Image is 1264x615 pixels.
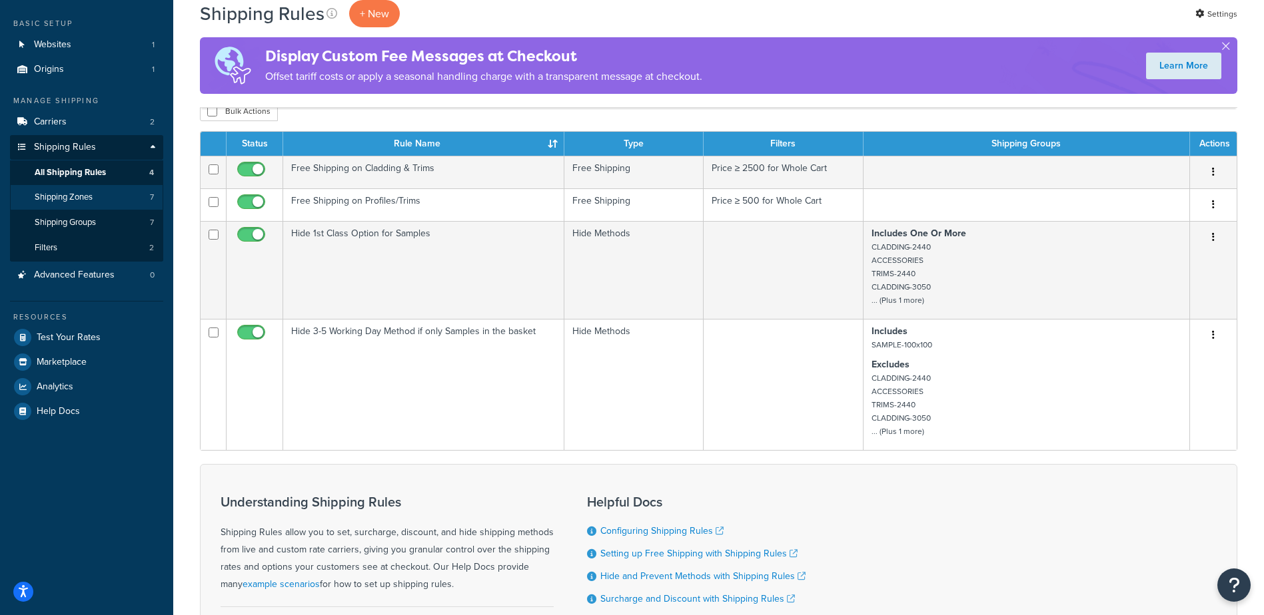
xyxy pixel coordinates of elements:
li: All Shipping Rules [10,160,163,185]
span: Websites [34,39,71,51]
span: Help Docs [37,406,80,417]
span: Test Your Rates [37,332,101,343]
li: Carriers [10,110,163,134]
small: SAMPLE-100x100 [872,339,932,351]
div: Resources [10,311,163,323]
a: Hide and Prevent Methods with Shipping Rules [600,569,806,583]
h3: Understanding Shipping Rules [221,495,554,509]
span: 4 [149,167,154,178]
li: Advanced Features [10,263,163,288]
a: Websites 1 [10,33,163,57]
a: example scenarios [243,577,320,591]
th: Type [564,132,704,156]
td: Free Shipping on Cladding & Trims [283,156,564,188]
span: Marketplace [37,357,87,368]
span: Advanced Features [34,270,115,281]
div: Shipping Rules allow you to set, surcharge, discount, and hide shipping methods from live and cus... [221,495,554,593]
a: Shipping Rules [10,135,163,160]
span: Shipping Zones [35,192,93,203]
li: Shipping Zones [10,185,163,210]
span: 7 [150,217,154,228]
a: Setting up Free Shipping with Shipping Rules [600,546,798,560]
strong: Excludes [872,357,910,371]
td: Hide 1st Class Option for Samples [283,221,564,319]
th: Rule Name : activate to sort column ascending [283,132,564,156]
p: Offset tariff costs or apply a seasonal handling charge with a transparent message at checkout. [265,67,702,86]
td: Hide Methods [564,319,704,450]
a: Configuring Shipping Rules [600,524,724,538]
td: Price ≥ 2500 for Whole Cart [704,156,864,188]
span: 2 [149,242,154,254]
span: Filters [35,242,57,254]
th: Actions [1190,132,1237,156]
span: Analytics [37,381,73,393]
div: Basic Setup [10,18,163,29]
span: 7 [150,192,154,203]
td: Hide 3-5 Working Day Method if only Samples in the basket [283,319,564,450]
a: Marketplace [10,350,163,374]
span: Origins [34,64,64,75]
td: Free Shipping [564,156,704,188]
td: Free Shipping [564,188,704,221]
span: 1 [152,64,155,75]
li: Shipping Groups [10,210,163,235]
td: Free Shipping on Profiles/Trims [283,188,564,221]
small: CLADDING-2440 ACCESSORIES TRIMS-2440 CLADDING-3050 ... (Plus 1 more) [872,372,931,437]
a: Analytics [10,375,163,399]
th: Filters [704,132,864,156]
th: Shipping Groups [864,132,1190,156]
button: Open Resource Center [1217,568,1251,602]
a: Shipping Zones 7 [10,185,163,210]
li: Filters [10,236,163,260]
a: Advanced Features 0 [10,263,163,288]
span: 0 [150,270,155,281]
span: Shipping Rules [34,142,96,153]
h1: Shipping Rules [200,1,324,27]
a: Shipping Groups 7 [10,210,163,235]
a: Settings [1195,5,1237,23]
a: Carriers 2 [10,110,163,134]
strong: Includes One Or More [872,226,966,240]
th: Status [227,132,283,156]
h4: Display Custom Fee Messages at Checkout [265,45,702,67]
li: Websites [10,33,163,57]
a: Learn More [1146,53,1221,79]
span: All Shipping Rules [35,167,106,178]
a: Test Your Rates [10,325,163,349]
li: Origins [10,57,163,82]
span: Carriers [34,116,67,128]
div: Manage Shipping [10,95,163,106]
span: Shipping Groups [35,217,96,228]
td: Hide Methods [564,221,704,319]
img: duties-banner-06bc72dcb5fe05cb3f9472aba00be2ae8eb53ab6f0d8bb03d382ba314ac3c341.png [200,37,265,94]
a: Origins 1 [10,57,163,82]
a: Filters 2 [10,236,163,260]
a: All Shipping Rules 4 [10,160,163,185]
h3: Helpful Docs [587,495,806,509]
a: Help Docs [10,399,163,423]
li: Shipping Rules [10,135,163,262]
span: 2 [150,116,155,128]
span: 1 [152,39,155,51]
button: Bulk Actions [200,101,278,121]
strong: Includes [872,324,908,338]
small: CLADDING-2440 ACCESSORIES TRIMS-2440 CLADDING-3050 ... (Plus 1 more) [872,241,931,306]
a: Surcharge and Discount with Shipping Rules [600,592,795,606]
td: Price ≥ 500 for Whole Cart [704,188,864,221]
